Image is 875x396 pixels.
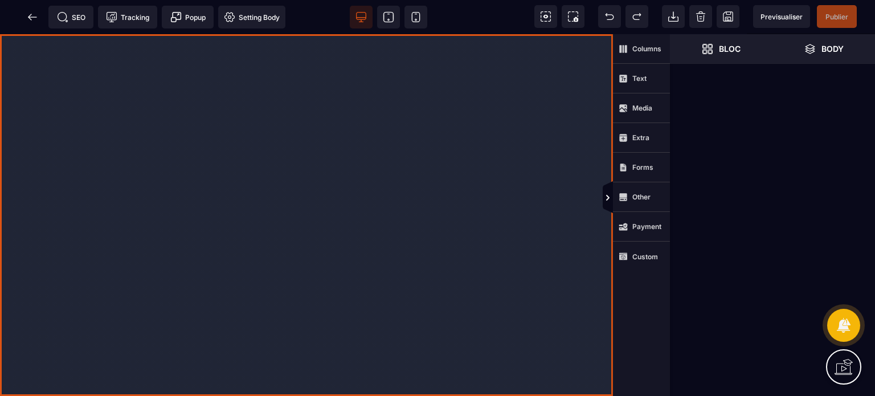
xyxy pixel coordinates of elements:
[719,44,741,53] strong: Bloc
[632,44,661,53] strong: Columns
[632,222,661,231] strong: Payment
[670,34,772,64] span: Open Blocks
[772,34,875,64] span: Open Layer Manager
[753,5,810,28] span: Preview
[562,5,584,28] span: Screenshot
[632,104,652,112] strong: Media
[632,193,651,201] strong: Other
[632,74,647,83] strong: Text
[760,13,803,21] span: Previsualiser
[57,11,85,23] span: SEO
[632,133,649,142] strong: Extra
[534,5,557,28] span: View components
[825,13,848,21] span: Publier
[224,11,280,23] span: Setting Body
[632,163,653,172] strong: Forms
[821,44,844,53] strong: Body
[106,11,149,23] span: Tracking
[170,11,206,23] span: Popup
[632,252,658,261] strong: Custom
